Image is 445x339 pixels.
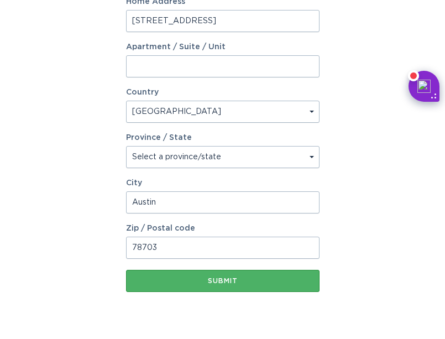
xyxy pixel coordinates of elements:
label: City [126,179,320,187]
button: Submit [126,270,320,292]
label: Zip / Postal code [126,225,320,232]
label: Province / State [126,134,192,142]
label: Country [126,88,159,96]
label: Apartment / Suite / Unit [126,43,320,51]
div: Submit [132,278,314,284]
